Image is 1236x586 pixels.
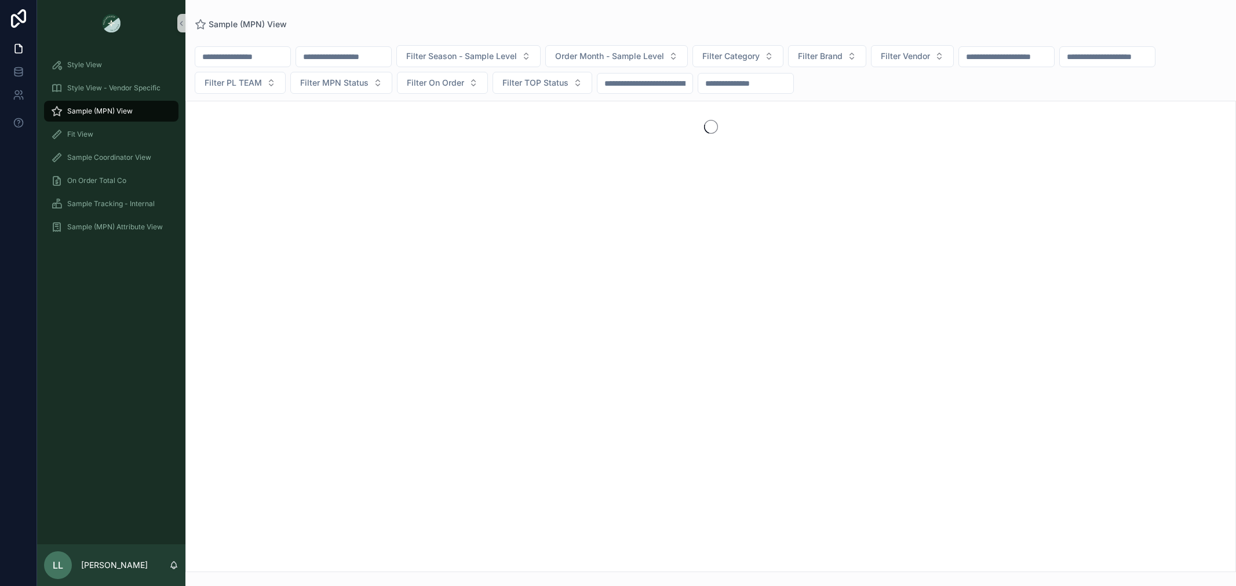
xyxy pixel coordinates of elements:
span: Filter PL TEAM [205,77,262,89]
img: App logo [102,14,121,32]
span: Filter Vendor [881,50,930,62]
a: Style View [44,54,178,75]
button: Select Button [692,45,783,67]
span: Fit View [67,130,93,139]
span: Style View - Vendor Specific [67,83,161,93]
span: Sample (MPN) View [67,107,133,116]
button: Select Button [397,72,488,94]
button: Select Button [871,45,954,67]
button: Select Button [545,45,688,67]
button: Select Button [195,72,286,94]
a: On Order Total Co [44,170,178,191]
a: Sample (MPN) View [44,101,178,122]
button: Select Button [396,45,541,67]
span: Sample Coordinator View [67,153,151,162]
span: Sample Tracking - Internal [67,199,155,208]
a: Sample (MPN) View [195,19,287,30]
button: Select Button [788,45,866,67]
button: Select Button [290,72,392,94]
span: LL [53,558,63,572]
a: Sample Tracking - Internal [44,193,178,214]
a: Sample Coordinator View [44,147,178,168]
span: Filter On Order [407,77,464,89]
button: Select Button [493,72,592,94]
span: On Order Total Co [67,176,126,185]
div: scrollable content [37,46,185,252]
span: Style View [67,60,102,69]
span: Filter Season - Sample Level [406,50,517,62]
span: Sample (MPN) View [209,19,287,30]
a: Sample (MPN) Attribute View [44,217,178,237]
span: Filter Category [702,50,760,62]
p: [PERSON_NAME] [81,559,148,571]
a: Fit View [44,124,178,145]
span: Sample (MPN) Attribute View [67,222,163,232]
span: Filter Brand [798,50,843,62]
span: Filter MPN Status [300,77,369,89]
span: Order Month - Sample Level [555,50,664,62]
span: Filter TOP Status [502,77,568,89]
a: Style View - Vendor Specific [44,78,178,98]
